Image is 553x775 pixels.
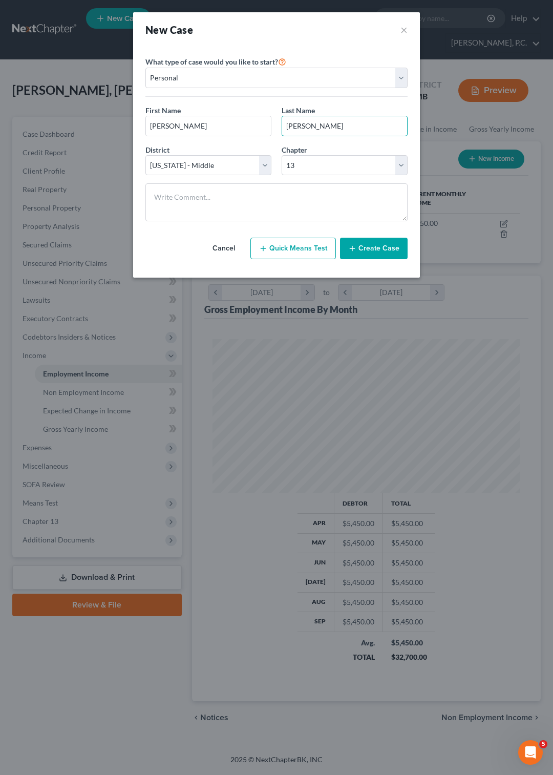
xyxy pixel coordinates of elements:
button: Quick Means Test [250,238,336,259]
input: Enter First Name [146,116,271,136]
button: × [400,23,408,37]
button: Create Case [340,238,408,259]
label: What type of case would you like to start? [145,55,286,68]
span: 5 [539,740,547,748]
span: Last Name [282,106,315,115]
span: First Name [145,106,181,115]
iframe: Intercom live chat [518,740,543,765]
span: Chapter [282,145,307,154]
span: District [145,145,169,154]
button: Cancel [201,238,246,259]
strong: New Case [145,24,193,36]
input: Enter Last Name [282,116,407,136]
